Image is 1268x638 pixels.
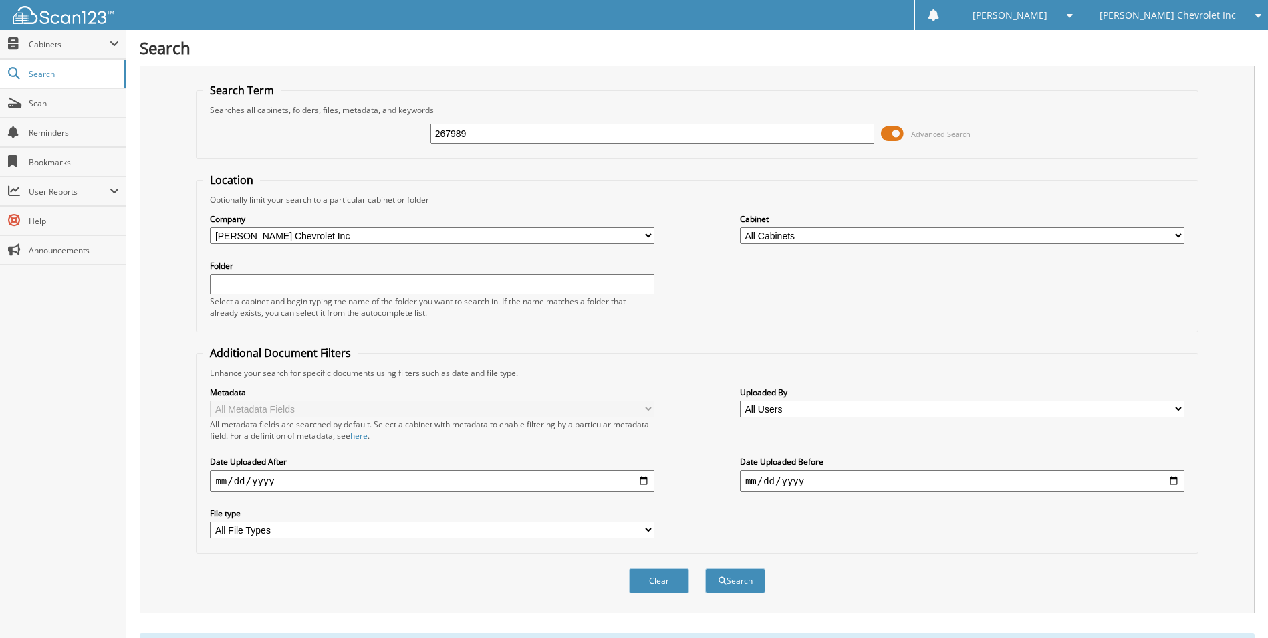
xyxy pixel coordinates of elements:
[1100,11,1236,19] span: [PERSON_NAME] Chevrolet Inc
[629,568,689,593] button: Clear
[203,83,281,98] legend: Search Term
[203,367,1190,379] div: Enhance your search for specific documents using filters such as date and file type.
[210,387,654,398] label: Metadata
[210,470,654,492] input: start
[29,127,119,138] span: Reminders
[13,6,114,24] img: scan123-logo-white.svg
[740,456,1184,467] label: Date Uploaded Before
[740,213,1184,225] label: Cabinet
[29,98,119,109] span: Scan
[140,37,1255,59] h1: Search
[203,104,1190,116] div: Searches all cabinets, folders, files, metadata, and keywords
[740,387,1184,398] label: Uploaded By
[29,215,119,227] span: Help
[210,296,654,318] div: Select a cabinet and begin typing the name of the folder you want to search in. If the name match...
[210,456,654,467] label: Date Uploaded After
[740,470,1184,492] input: end
[210,260,654,272] label: Folder
[29,186,110,197] span: User Reports
[705,568,765,593] button: Search
[210,419,654,441] div: All metadata fields are searched by default. Select a cabinet with metadata to enable filtering b...
[210,213,654,225] label: Company
[973,11,1047,19] span: [PERSON_NAME]
[203,346,358,360] legend: Additional Document Filters
[350,430,368,441] a: here
[210,508,654,519] label: File type
[29,156,119,168] span: Bookmarks
[29,39,110,50] span: Cabinets
[29,245,119,256] span: Announcements
[203,194,1190,205] div: Optionally limit your search to a particular cabinet or folder
[29,68,117,80] span: Search
[203,173,260,187] legend: Location
[911,129,971,139] span: Advanced Search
